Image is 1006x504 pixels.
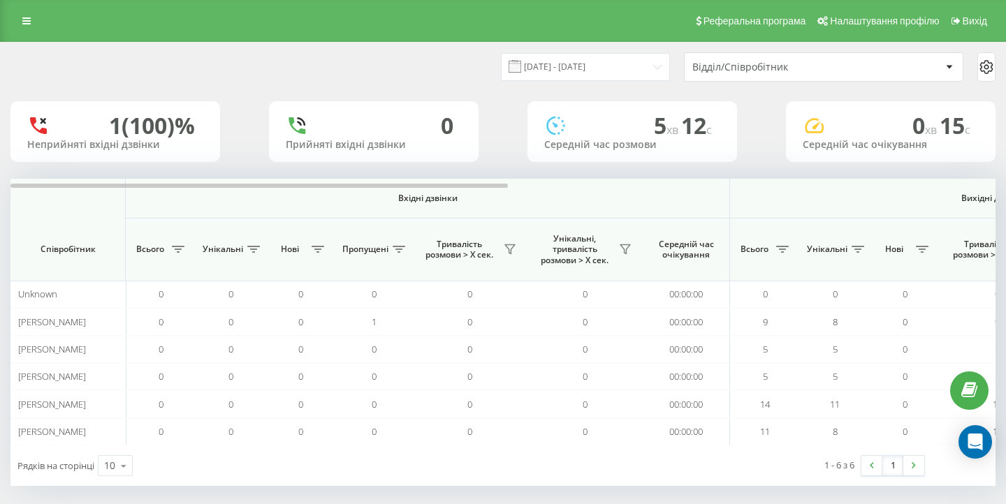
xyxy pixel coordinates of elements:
span: Рядків на сторінці [17,459,94,472]
span: [PERSON_NAME] [18,370,86,383]
span: 0 [467,288,472,300]
span: Нові [272,244,307,255]
span: 0 [903,343,907,355]
span: [PERSON_NAME] [18,398,86,410]
span: 0 [228,288,233,300]
span: 0 [467,316,472,328]
div: Середній час очікування [803,139,979,151]
div: 0 [441,112,453,139]
span: 0 [903,425,907,438]
span: 5 [763,370,768,383]
span: 0 [903,370,907,383]
span: 0 [159,343,163,355]
span: 0 [583,316,588,328]
span: 0 [583,288,588,300]
td: 00:00:00 [643,390,730,417]
span: 5 [763,343,768,355]
span: 0 [903,288,907,300]
span: Всього [737,244,772,255]
div: 1 - 6 з 6 [824,458,854,472]
span: 8 [833,316,838,328]
span: Нові [877,244,912,255]
span: 0 [467,343,472,355]
span: Налаштування профілю [830,15,939,27]
span: 0 [583,398,588,410]
span: [PERSON_NAME] [18,343,86,355]
span: 5 [995,343,1000,355]
span: 9 [995,316,1000,328]
span: 0 [583,370,588,383]
div: 10 [104,459,115,473]
span: 0 [298,288,303,300]
span: 0 [372,425,377,438]
span: 0 [995,288,1000,300]
span: Unknown [18,288,57,300]
span: 0 [903,316,907,328]
span: Пропущені [342,244,388,255]
span: Вхідні дзвінки [162,193,693,204]
span: 0 [159,398,163,410]
span: 0 [298,370,303,383]
span: Середній час очікування [653,239,719,260]
span: 0 [903,398,907,410]
span: [PERSON_NAME] [18,425,86,438]
span: Співробітник [22,244,113,255]
span: 1 [372,316,377,328]
span: 14 [760,398,770,410]
div: Середній час розмови [544,139,720,151]
span: 8 [833,425,838,438]
span: 0 [228,398,233,410]
span: хв [925,122,940,138]
span: 0 [912,110,940,140]
span: Всього [133,244,168,255]
td: 00:00:00 [643,308,730,335]
span: 0 [228,316,233,328]
span: Унікальні [203,244,243,255]
span: 0 [763,288,768,300]
span: 0 [372,398,377,410]
span: 0 [159,370,163,383]
span: 14 [993,398,1003,410]
span: c [965,122,970,138]
span: 11 [993,425,1003,438]
span: 0 [467,398,472,410]
span: 0 [159,316,163,328]
span: 0 [583,425,588,438]
span: 9 [763,316,768,328]
span: 0 [372,343,377,355]
span: c [706,122,712,138]
span: 0 [159,425,163,438]
span: 0 [298,343,303,355]
span: Унікальні [807,244,847,255]
span: 12 [681,110,712,140]
span: Унікальні, тривалість розмови > Х сек. [534,233,615,266]
span: 0 [228,343,233,355]
td: 00:00:00 [643,418,730,445]
div: Неприйняті вхідні дзвінки [27,139,203,151]
span: 0 [372,288,377,300]
div: Open Intercom Messenger [958,425,992,459]
div: Відділ/Співробітник [692,61,859,73]
span: 0 [583,343,588,355]
span: Тривалість розмови > Х сек. [419,239,500,260]
span: 0 [372,370,377,383]
span: 0 [298,425,303,438]
a: 1 [882,456,903,475]
span: [PERSON_NAME] [18,316,86,328]
span: 11 [830,398,840,410]
span: 0 [833,288,838,300]
td: 00:00:00 [643,363,730,390]
span: 5 [995,370,1000,383]
span: 0 [298,316,303,328]
span: 5 [833,343,838,355]
span: Реферальна програма [704,15,806,27]
span: 0 [228,370,233,383]
span: 15 [940,110,970,140]
td: 00:00:00 [643,336,730,363]
span: Вихід [963,15,987,27]
span: 5 [833,370,838,383]
span: 11 [760,425,770,438]
div: 1 (100)% [109,112,195,139]
span: 0 [228,425,233,438]
span: 0 [159,288,163,300]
